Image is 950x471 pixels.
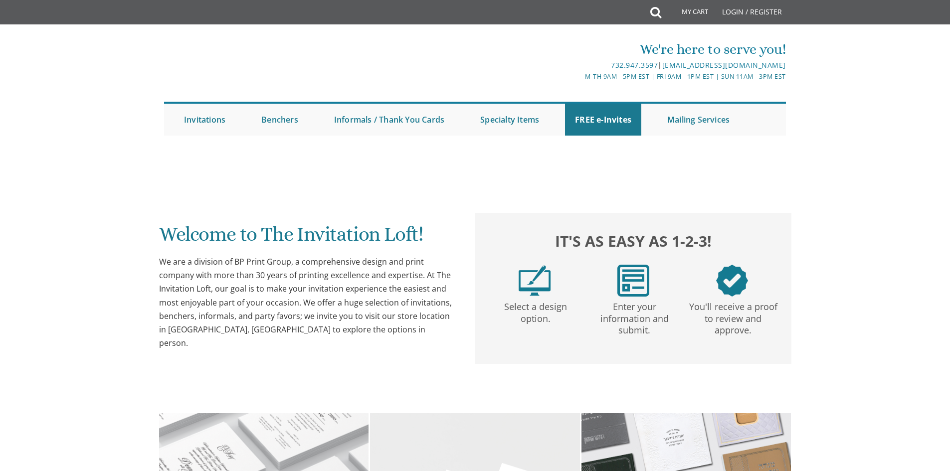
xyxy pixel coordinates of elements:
[174,104,235,136] a: Invitations
[657,104,740,136] a: Mailing Services
[660,1,715,26] a: My Cart
[372,39,786,59] div: We're here to serve you!
[372,71,786,82] div: M-Th 9am - 5pm EST | Fri 9am - 1pm EST | Sun 11am - 3pm EST
[617,265,649,297] img: step2.png
[519,265,551,297] img: step1.png
[662,60,786,70] a: [EMAIL_ADDRESS][DOMAIN_NAME]
[587,297,682,336] p: Enter your information and submit.
[716,265,748,297] img: step3.png
[372,59,786,71] div: |
[159,223,455,253] h1: Welcome to The Invitation Loft!
[470,104,549,136] a: Specialty Items
[686,297,780,336] p: You'll receive a proof to review and approve.
[488,297,583,325] p: Select a design option.
[324,104,454,136] a: Informals / Thank You Cards
[251,104,308,136] a: Benchers
[611,60,658,70] a: 732.947.3597
[565,104,641,136] a: FREE e-Invites
[159,255,455,350] div: We are a division of BP Print Group, a comprehensive design and print company with more than 30 y...
[485,230,781,252] h2: It's as easy as 1-2-3!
